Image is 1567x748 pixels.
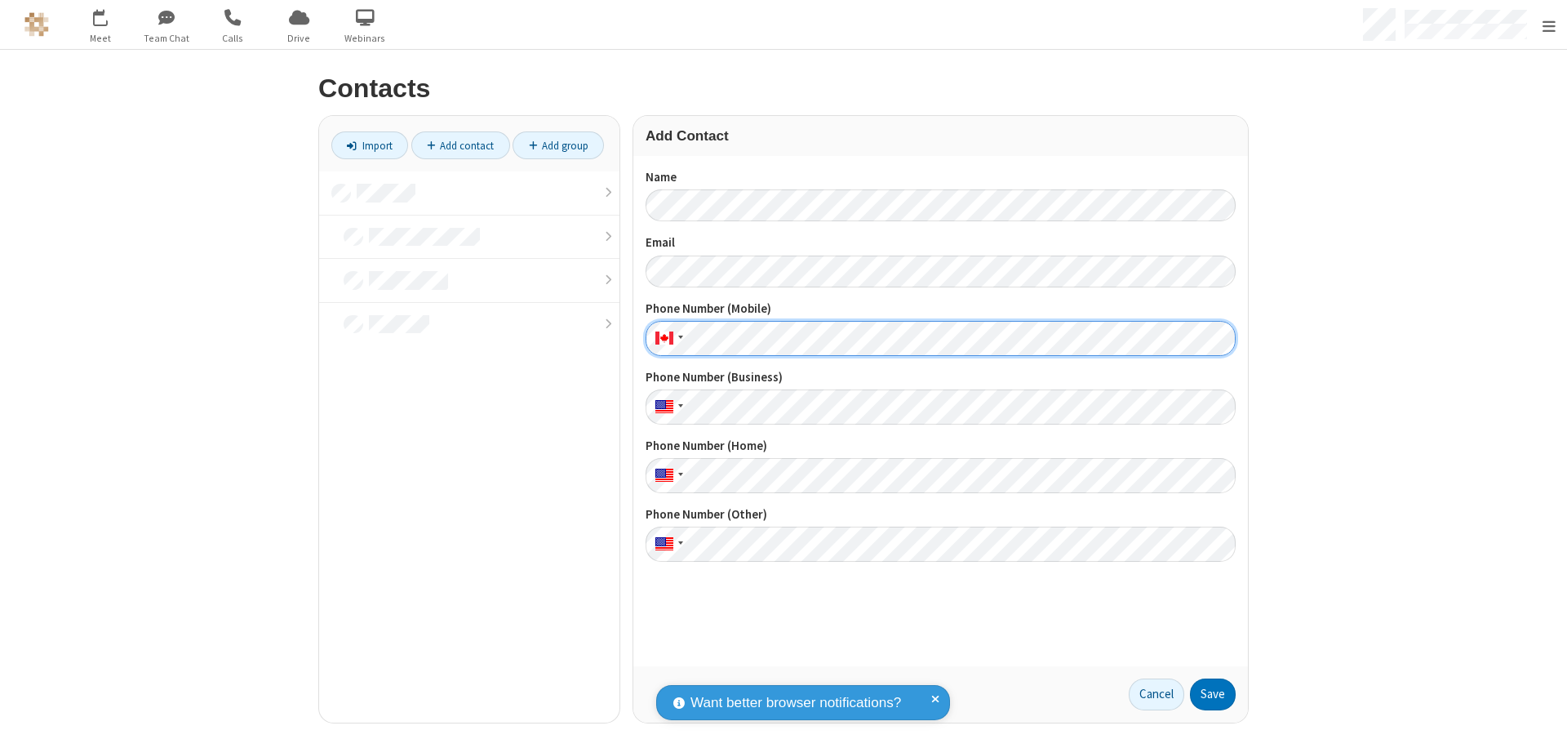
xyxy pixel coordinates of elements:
label: Phone Number (Business) [646,368,1236,387]
label: Phone Number (Mobile) [646,300,1236,318]
img: QA Selenium DO NOT DELETE OR CHANGE [24,12,49,37]
div: United States: + 1 [646,458,688,493]
div: 3 [104,9,115,21]
label: Phone Number (Other) [646,505,1236,524]
span: Team Chat [136,31,198,46]
a: Cancel [1129,679,1184,711]
label: Phone Number (Home) [646,437,1236,456]
div: United States: + 1 [646,390,688,425]
h3: Add Contact [646,128,1236,144]
button: Save [1190,679,1236,711]
span: Calls [202,31,264,46]
a: Add group [513,131,604,159]
label: Email [646,234,1236,252]
label: Name [646,168,1236,187]
span: Webinars [335,31,396,46]
a: Import [331,131,408,159]
div: Canada: + 1 [646,321,688,356]
h2: Contacts [318,74,1249,103]
div: United States: + 1 [646,527,688,562]
span: Meet [70,31,131,46]
span: Drive [269,31,330,46]
span: Want better browser notifications? [690,692,901,714]
a: Add contact [411,131,510,159]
